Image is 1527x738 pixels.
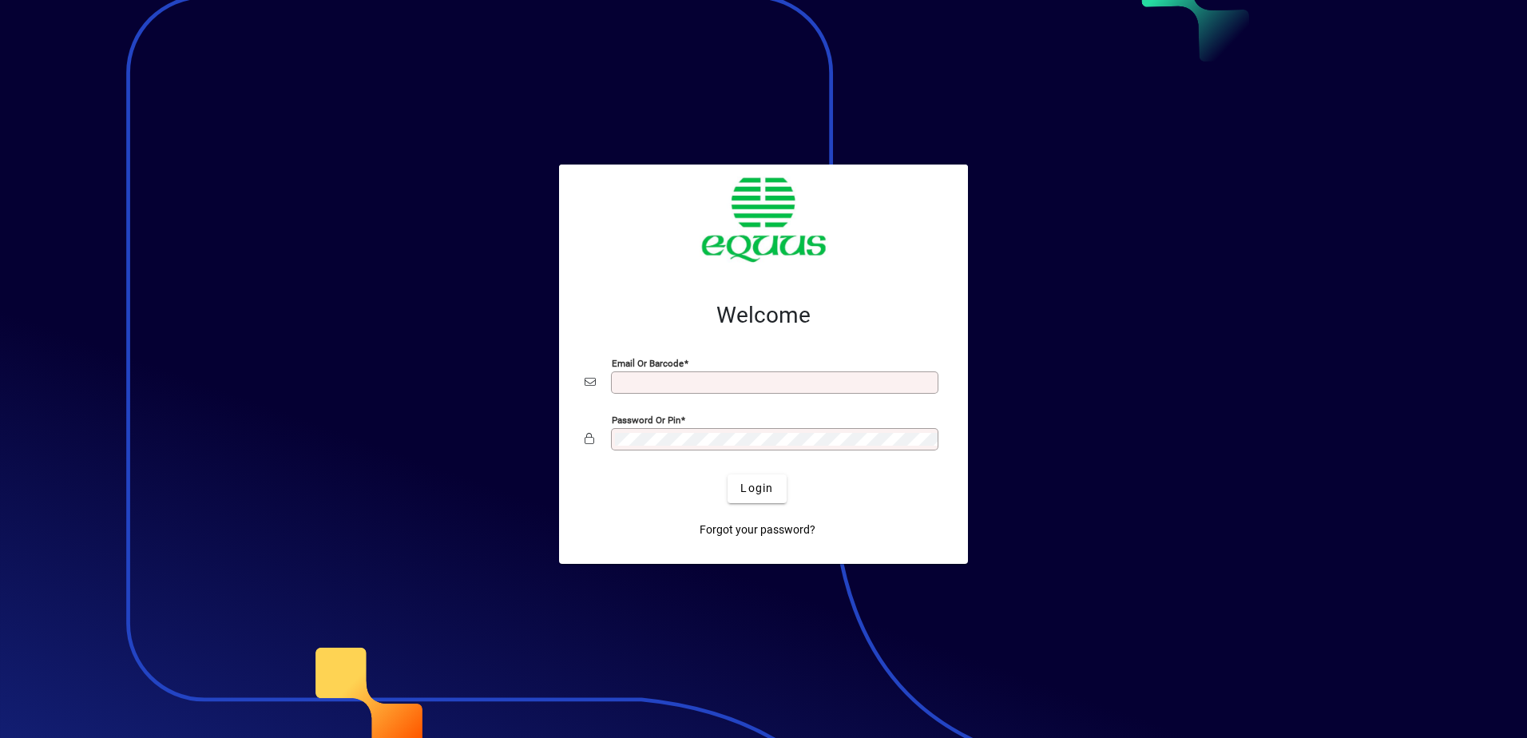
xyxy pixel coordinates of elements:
span: Forgot your password? [700,522,815,538]
span: Login [740,480,773,497]
mat-label: Password or Pin [612,414,680,425]
mat-label: Email or Barcode [612,357,684,368]
a: Forgot your password? [693,516,822,545]
h2: Welcome [585,302,942,329]
button: Login [728,474,786,503]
